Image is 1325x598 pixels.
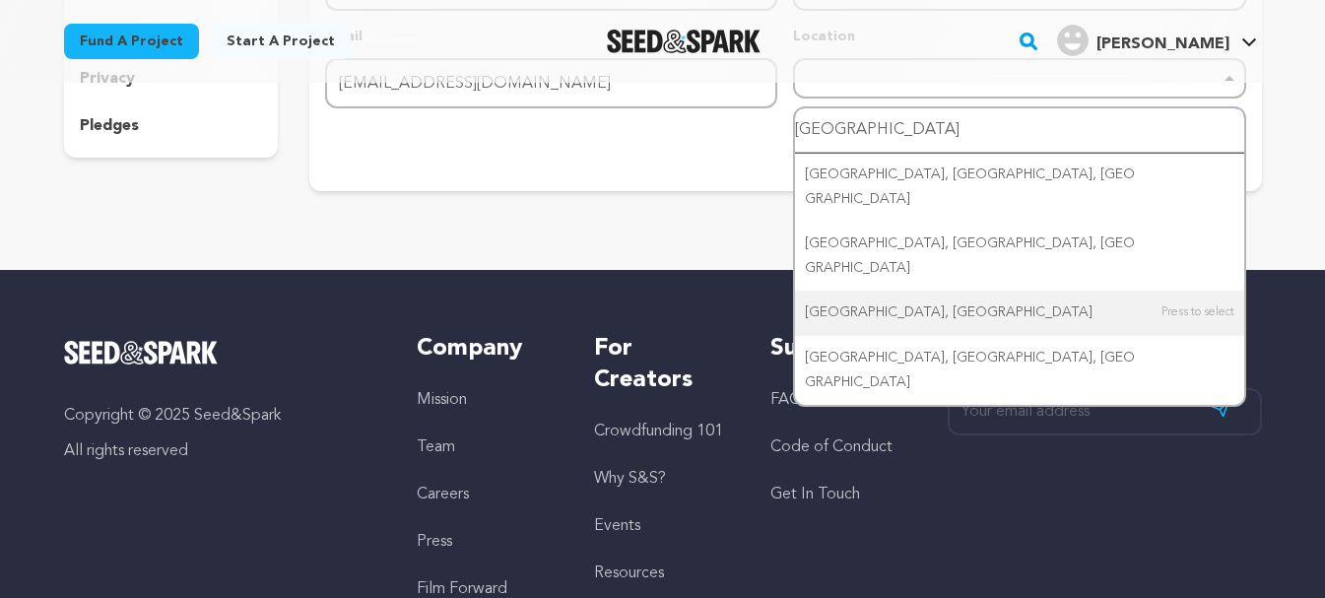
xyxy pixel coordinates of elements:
img: user.png [1057,25,1089,56]
a: Careers [417,487,469,502]
p: All rights reserved [64,439,378,463]
a: Start a project [211,24,351,59]
a: Resources [594,565,664,581]
div: [GEOGRAPHIC_DATA], [GEOGRAPHIC_DATA], [GEOGRAPHIC_DATA] [795,336,1243,405]
p: Copyright © 2025 Seed&Spark [64,404,378,428]
a: Code of Conduct [770,439,893,455]
h5: For Creators [594,333,731,396]
a: Seed&Spark Homepage [607,30,762,53]
button: pledges [64,110,279,142]
a: Mission [417,392,467,408]
div: [GEOGRAPHIC_DATA], [GEOGRAPHIC_DATA] [795,291,1243,335]
h5: Company [417,333,554,365]
input: Your email address [948,388,1262,436]
img: Seed&Spark Logo [64,341,219,365]
span: [PERSON_NAME] [1096,36,1229,52]
div: Cruz B.'s Profile [1057,25,1229,56]
a: Fund a project [64,24,199,59]
a: Team [417,439,455,455]
div: [GEOGRAPHIC_DATA], [GEOGRAPHIC_DATA], [GEOGRAPHIC_DATA] [795,222,1243,291]
input: Start typing... [795,108,1243,153]
a: Cruz B.'s Profile [1053,21,1261,56]
div: [GEOGRAPHIC_DATA], [GEOGRAPHIC_DATA], [GEOGRAPHIC_DATA] [795,153,1243,222]
p: pledges [80,114,139,138]
a: Get In Touch [770,487,860,502]
input: Email [325,58,777,108]
h5: Support [770,333,907,365]
a: Seed&Spark Homepage [64,341,378,365]
a: FAQs [770,392,808,408]
span: Cruz B.'s Profile [1053,21,1261,62]
img: Seed&Spark Logo Dark Mode [607,30,762,53]
a: Events [594,518,640,534]
a: Press [417,534,452,550]
a: Crowdfunding 101 [594,424,723,439]
a: Why S&S? [594,471,666,487]
a: Film Forward [417,581,507,597]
